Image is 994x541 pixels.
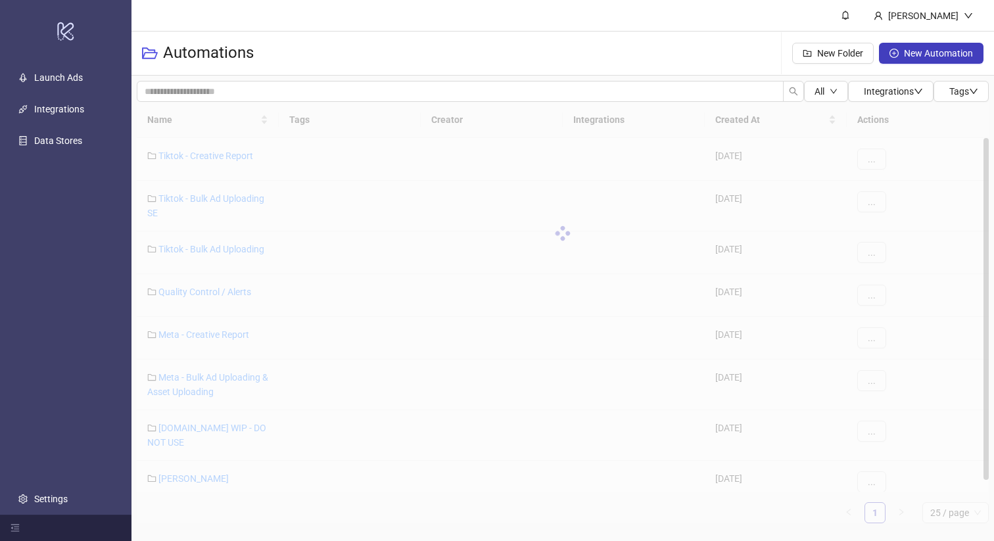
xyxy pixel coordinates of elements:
[792,43,874,64] button: New Folder
[830,87,838,95] span: down
[904,48,973,59] span: New Automation
[34,104,84,114] a: Integrations
[841,11,850,20] span: bell
[789,87,798,96] span: search
[879,43,983,64] button: New Automation
[163,43,254,64] h3: Automations
[803,49,812,58] span: folder-add
[34,72,83,83] a: Launch Ads
[34,494,68,504] a: Settings
[934,81,989,102] button: Tagsdown
[914,87,923,96] span: down
[804,81,848,102] button: Alldown
[34,135,82,146] a: Data Stores
[874,11,883,20] span: user
[964,11,973,20] span: down
[883,9,964,23] div: [PERSON_NAME]
[142,45,158,61] span: folder-open
[11,523,20,532] span: menu-fold
[848,81,934,102] button: Integrationsdown
[889,49,899,58] span: plus-circle
[864,86,923,97] span: Integrations
[817,48,863,59] span: New Folder
[969,87,978,96] span: down
[815,86,824,97] span: All
[949,86,978,97] span: Tags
